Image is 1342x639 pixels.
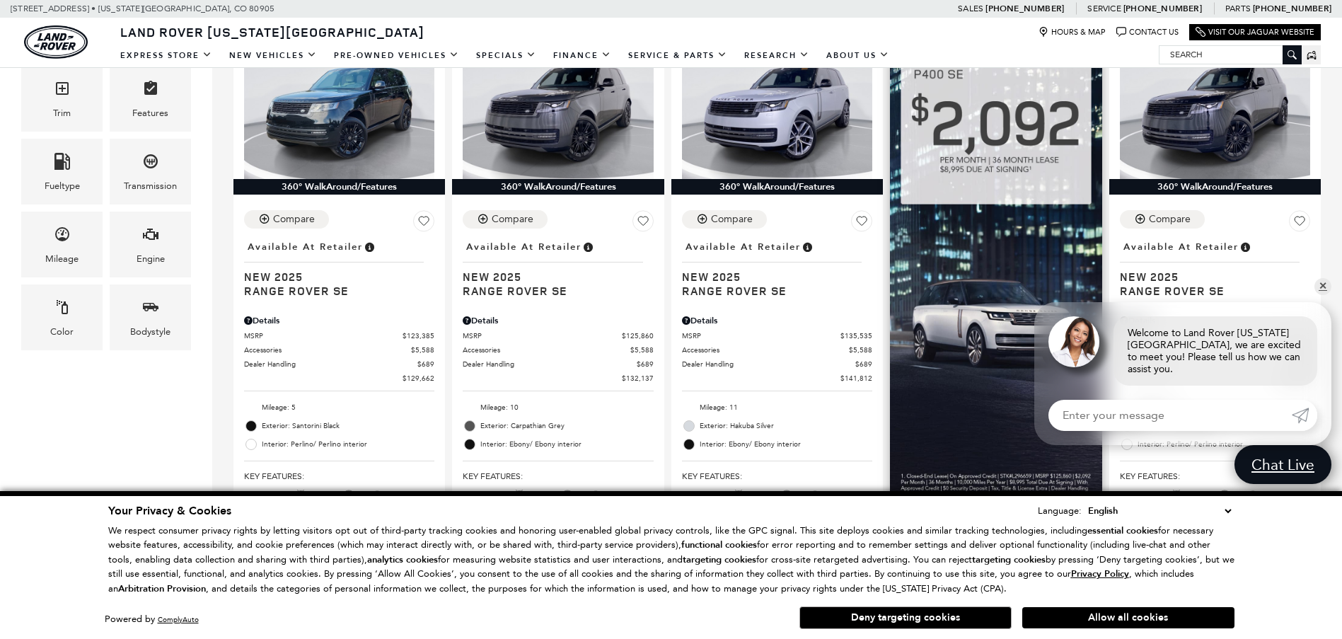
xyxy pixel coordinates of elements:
span: Key Features : [463,468,653,484]
span: MSRP [463,330,621,341]
span: Your Privacy & Cookies [108,503,231,519]
div: Engine [137,251,165,267]
strong: essential cookies [1087,524,1158,537]
a: Accessories $5,588 [682,345,872,355]
span: Vehicle is in stock and ready for immediate delivery. Due to demand, availability is subject to c... [1239,239,1251,255]
span: $5,588 [849,345,872,355]
div: Color [50,324,74,340]
span: Range Rover SE [244,284,424,298]
a: Accessories $5,588 [244,345,434,355]
div: EngineEngine [110,212,191,277]
strong: Arbitration Provision [118,582,206,595]
a: Available at RetailerNew 2025Range Rover SE [1120,237,1310,298]
div: Powered by [105,615,199,624]
div: 360° WalkAround/Features [1109,179,1321,195]
a: [PHONE_NUMBER] [1123,3,1202,14]
img: 2025 Land Rover Range Rover SE [463,36,653,179]
div: TransmissionTransmission [110,139,191,205]
a: Accessories $5,588 [463,345,653,355]
div: Compare [1149,213,1191,226]
strong: functional cookies [681,539,757,551]
span: Sales [958,4,983,13]
span: $689 [637,359,654,369]
a: MSRP $135,535 [682,330,872,341]
span: Range Rover SE [463,284,642,298]
a: About Us [818,43,898,68]
span: $129,662 [403,373,434,384]
a: Dealer Handling $689 [244,359,434,369]
div: 360° WalkAround/Features [452,179,664,195]
span: New 2025 [682,270,862,284]
a: land-rover [24,25,88,59]
button: Allow all cookies [1022,607,1234,628]
strong: targeting cookies [683,553,756,566]
button: Save Vehicle [632,210,654,237]
a: Finance [545,43,620,68]
img: Agent profile photo [1048,316,1099,367]
span: Range Rover SE [682,284,862,298]
div: Compare [492,213,533,226]
span: $5,588 [630,345,654,355]
span: Dealer Handling [244,359,417,369]
span: Trim [54,76,71,105]
strong: analytics cookies [367,553,438,566]
input: Enter your message [1048,400,1292,431]
div: 360° WalkAround/Features [233,179,445,195]
a: $132,137 [463,373,653,384]
a: Available at RetailerNew 2025Range Rover SE [463,237,653,298]
span: Available at Retailer [466,239,582,255]
span: Engine [142,222,159,251]
span: Mileage [54,222,71,251]
a: Hours & Map [1039,27,1106,38]
div: Pricing Details - Range Rover SE [244,314,434,327]
div: Compare [273,213,315,226]
span: Parts [1225,4,1251,13]
a: [STREET_ADDRESS] • [US_STATE][GEOGRAPHIC_DATA], CO 80905 [11,4,274,13]
span: Key Features : [244,468,434,484]
span: Bodystyle [142,295,159,324]
nav: Main Navigation [112,43,898,68]
span: Dealer Handling [463,359,636,369]
span: Chat Live [1244,455,1321,474]
span: Vehicle is in stock and ready for immediate delivery. Due to demand, availability is subject to c... [582,239,594,255]
a: MSRP $123,385 [244,330,434,341]
a: Contact Us [1116,27,1179,38]
span: Land Rover [US_STATE][GEOGRAPHIC_DATA] [120,23,424,40]
span: Service [1087,4,1121,13]
img: 2025 Land Rover Range Rover SE [682,36,872,179]
span: Exterior: Carpathian Grey [480,419,653,433]
div: Pricing Details - Range Rover SE [463,314,653,327]
a: Specials [468,43,545,68]
span: $132,137 [622,373,654,384]
span: Range Rover SE [1120,284,1300,298]
span: Interior: Perlino/ Perlino interior [262,437,434,451]
a: Available at RetailerNew 2025Range Rover SE [682,237,872,298]
a: Dealer Handling $689 [682,359,872,369]
a: Pre-Owned Vehicles [325,43,468,68]
img: 2025 Land Rover Range Rover SE [1120,36,1310,179]
div: Language: [1038,506,1082,515]
button: Compare Vehicle [682,210,767,229]
a: EXPRESS STORE [112,43,221,68]
button: Compare Vehicle [244,210,329,229]
span: Vehicle is in stock and ready for immediate delivery. Due to demand, availability is subject to c... [363,239,376,255]
span: $689 [855,359,872,369]
span: $141,812 [840,373,872,384]
input: Search [1159,46,1301,63]
span: Available at Retailer [1123,239,1239,255]
span: New 2025 [244,270,424,284]
p: We respect consumer privacy rights by letting visitors opt out of third-party tracking cookies an... [108,524,1234,597]
strong: targeting cookies [972,553,1046,566]
span: Features [142,76,159,105]
a: Dealer Handling $689 [463,359,653,369]
img: 2025 Land Rover Range Rover SE [244,36,434,179]
div: Bodystyle [130,324,170,340]
a: $141,812 [682,373,872,384]
div: Trim [53,105,71,121]
span: $125,860 [622,330,654,341]
span: $123,385 [403,330,434,341]
span: MSRP [244,330,403,341]
a: Submit [1292,400,1317,431]
a: $129,662 [244,373,434,384]
span: Exterior: Hakuba Silver [700,419,872,433]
